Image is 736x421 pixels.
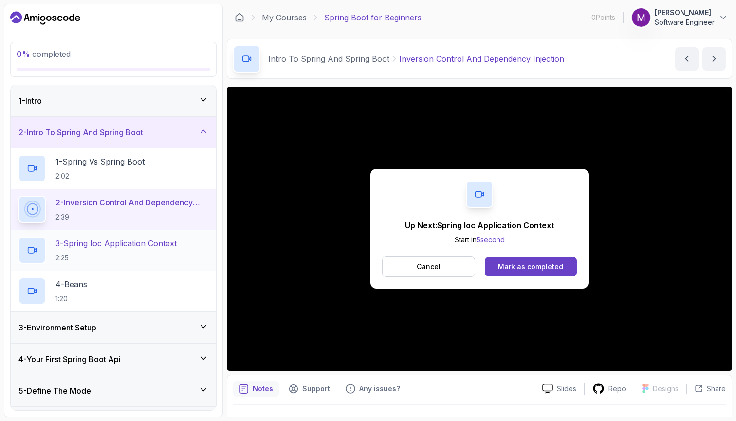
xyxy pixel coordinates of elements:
p: Any issues? [359,384,400,394]
button: Cancel [382,256,475,277]
iframe: 2 - Inversion Control and Dependency Injection [227,87,732,371]
button: 3-Spring Ioc Application Context2:25 [18,237,208,264]
p: 1 - Spring Vs Spring Boot [55,156,145,167]
button: 4-Your First Spring Boot Api [11,344,216,375]
button: 1-Intro [11,85,216,116]
p: Up Next: Spring Ioc Application Context [405,220,554,231]
button: 3-Environment Setup [11,312,216,343]
a: Dashboard [10,10,80,26]
p: Repo [608,384,626,394]
img: user profile image [632,8,650,27]
p: 1:20 [55,294,87,304]
button: Share [686,384,726,394]
p: Inversion Control And Dependency Injection [399,53,564,65]
p: Spring Boot for Beginners [324,12,422,23]
p: Slides [557,384,576,394]
h3: 5 - Define The Model [18,385,93,397]
p: 3 - Spring Ioc Application Context [55,238,177,249]
a: Slides [534,384,584,394]
button: Feedback button [340,381,406,397]
button: user profile image[PERSON_NAME]Software Engineer [631,8,728,27]
p: Designs [653,384,679,394]
button: 2-Inversion Control And Dependency Injection2:39 [18,196,208,223]
p: 2:39 [55,212,208,222]
span: 0 % [17,49,30,59]
p: 2:25 [55,253,177,263]
p: 0 Points [591,13,615,22]
h3: 4 - Your First Spring Boot Api [18,353,121,365]
p: 2 - Inversion Control And Dependency Injection [55,197,208,208]
div: Mark as completed [498,262,563,272]
a: Repo [585,383,634,395]
span: 5 second [477,236,505,244]
p: Start in [405,235,554,245]
p: Software Engineer [655,18,715,27]
h3: 3 - Environment Setup [18,322,96,333]
p: Notes [253,384,273,394]
button: 2-Intro To Spring And Spring Boot [11,117,216,148]
p: Intro To Spring And Spring Boot [268,53,389,65]
p: Support [302,384,330,394]
button: Support button [283,381,336,397]
button: 1-Spring Vs Spring Boot2:02 [18,155,208,182]
button: previous content [675,47,699,71]
a: My Courses [262,12,307,23]
a: Dashboard [235,13,244,22]
h3: 2 - Intro To Spring And Spring Boot [18,127,143,138]
button: Mark as completed [485,257,577,276]
span: completed [17,49,71,59]
p: 4 - Beans [55,278,87,290]
button: notes button [233,381,279,397]
p: Share [707,384,726,394]
p: Cancel [417,262,441,272]
h3: 1 - Intro [18,95,42,107]
p: [PERSON_NAME] [655,8,715,18]
p: 2:02 [55,171,145,181]
button: 5-Define The Model [11,375,216,406]
button: 4-Beans1:20 [18,277,208,305]
button: next content [702,47,726,71]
